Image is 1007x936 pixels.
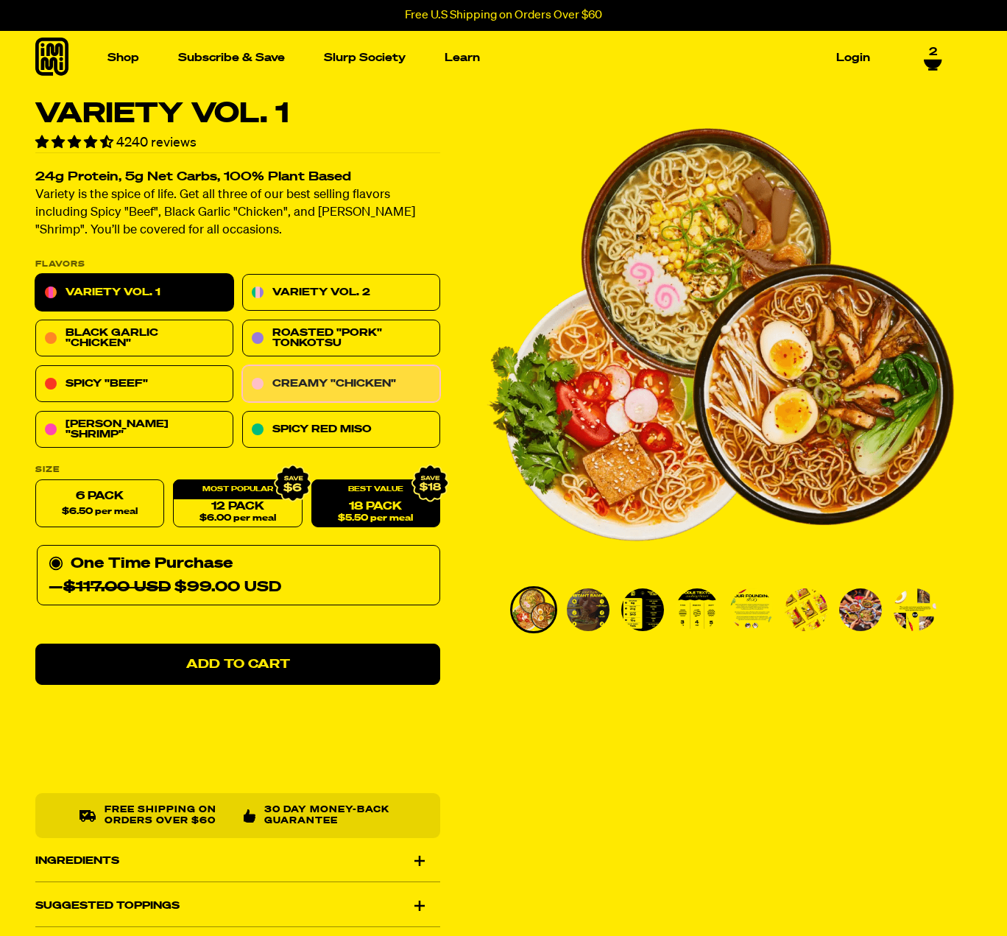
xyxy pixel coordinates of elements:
[405,9,602,22] p: Free U.S Shipping on Orders Over $60
[35,886,440,927] div: Suggested Toppings
[487,586,955,633] div: PDP main carousel thumbnails
[35,187,440,240] p: Variety is the spice of life. Get all three of our best selling flavors including Spicy "Beef", B...
[619,586,666,633] li: Go to slide 3
[102,31,876,85] nav: Main navigation
[49,576,281,599] span: — $99.00 USD
[35,100,440,128] h1: Variety Vol. 1
[242,320,440,357] a: Roasted "Pork" Tonkotsu
[674,586,721,633] li: Go to slide 4
[35,840,440,882] div: Ingredients
[105,806,232,827] p: Free shipping on orders over $60
[676,588,718,631] img: Variety Vol. 1
[242,412,440,448] a: Spicy Red Miso
[35,136,116,149] span: 4.55 stars
[510,586,557,633] li: Go to slide 1
[318,46,411,69] a: Slurp Society
[35,466,440,474] label: Size
[785,588,827,631] img: Variety Vol. 1
[439,46,486,69] a: Learn
[35,172,440,184] h2: 24g Protein, 5g Net Carbs, 100% Plant Based
[487,100,955,569] img: Variety Vol. 1
[172,46,291,69] a: Subscribe & Save
[839,588,882,631] img: Variety Vol. 1
[37,546,440,606] div: One Time Purchase
[567,588,609,631] img: Variety Vol. 1
[35,412,233,448] a: [PERSON_NAME] "Shrimp"
[837,586,884,633] li: Go to slide 7
[35,480,164,528] label: 6 Pack
[338,514,413,524] span: $5.50 per meal
[924,46,942,71] a: 2
[929,46,937,59] span: 2
[62,507,138,517] span: $6.50 per meal
[512,588,555,631] img: Variety Vol. 1
[311,480,440,528] a: 18 Pack$5.50 per meal
[830,46,876,69] a: Login
[35,644,440,686] a: Add to Cart
[7,868,155,929] iframe: Marketing Popup
[621,588,664,631] img: Variety Vol. 1
[487,100,955,569] li: 1 of 8
[35,320,233,357] a: Black Garlic "Chicken"
[782,586,830,633] li: Go to slide 6
[186,658,290,671] span: Add to Cart
[565,586,612,633] li: Go to slide 2
[35,275,233,312] a: Variety Vol. 1
[728,586,775,633] li: Go to slide 5
[199,514,276,524] span: $6.00 per meal
[35,366,233,403] a: Spicy "Beef"
[891,586,939,633] li: Go to slide 8
[63,580,171,595] del: $117.00 USD
[264,806,396,827] p: 30 Day Money-Back Guarantee
[730,588,773,631] img: Variety Vol. 1
[35,261,440,269] p: Flavors
[116,136,197,149] span: 4240 reviews
[242,275,440,312] a: Variety Vol. 2
[173,480,302,528] a: 12 Pack$6.00 per meal
[894,588,936,631] img: Variety Vol. 1
[242,366,440,403] a: Creamy "Chicken"
[102,46,145,69] a: Shop
[487,100,955,569] div: PDP main carousel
